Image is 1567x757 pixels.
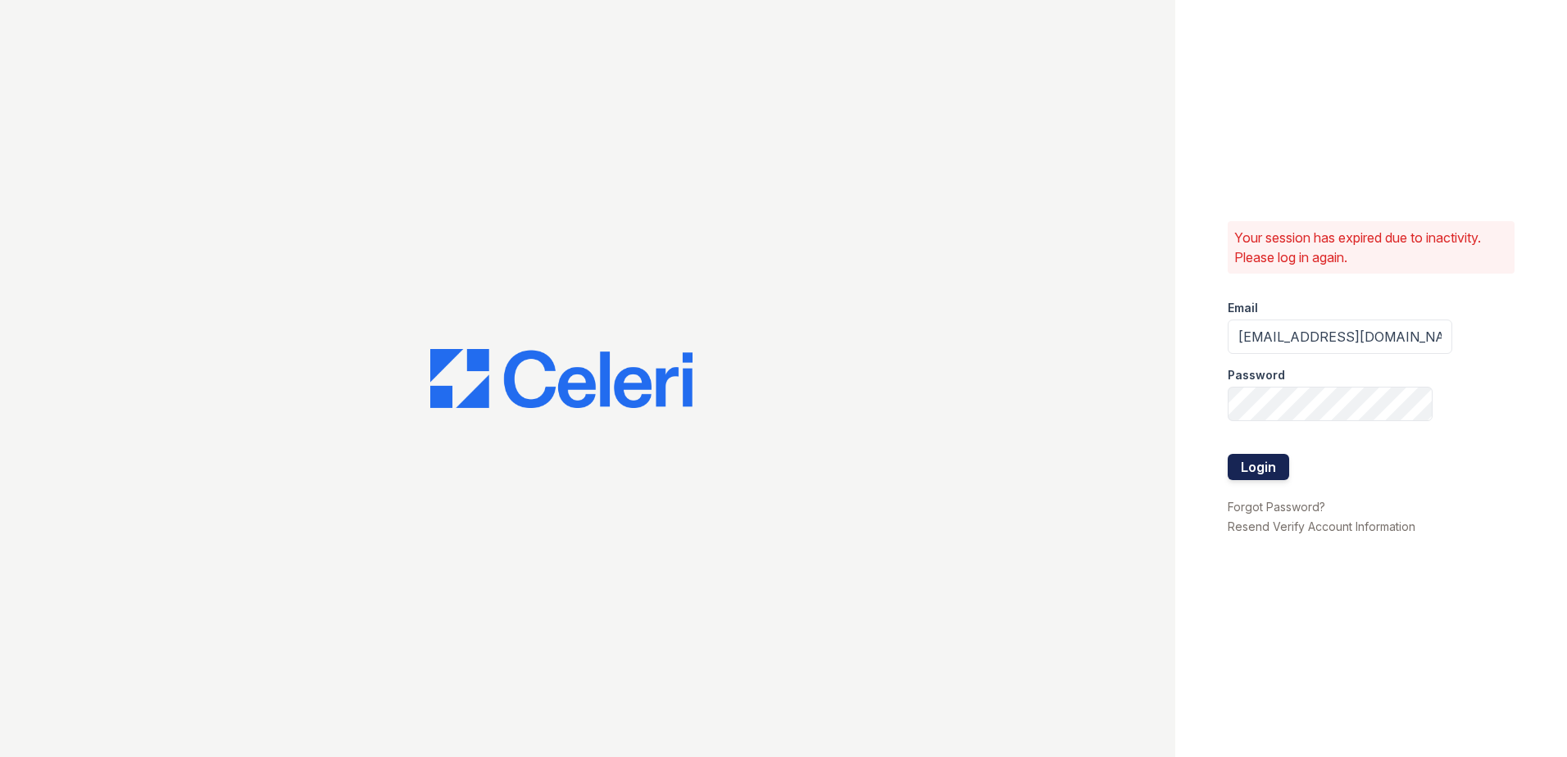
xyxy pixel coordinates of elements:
[430,349,693,408] img: CE_Logo_Blue-a8612792a0a2168367f1c8372b55b34899dd931a85d93a1a3d3e32e68fde9ad4.png
[1228,454,1289,480] button: Login
[1228,367,1285,383] label: Password
[1228,300,1258,316] label: Email
[1234,228,1508,267] p: Your session has expired due to inactivity. Please log in again.
[1228,519,1415,533] a: Resend Verify Account Information
[1228,500,1325,514] a: Forgot Password?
